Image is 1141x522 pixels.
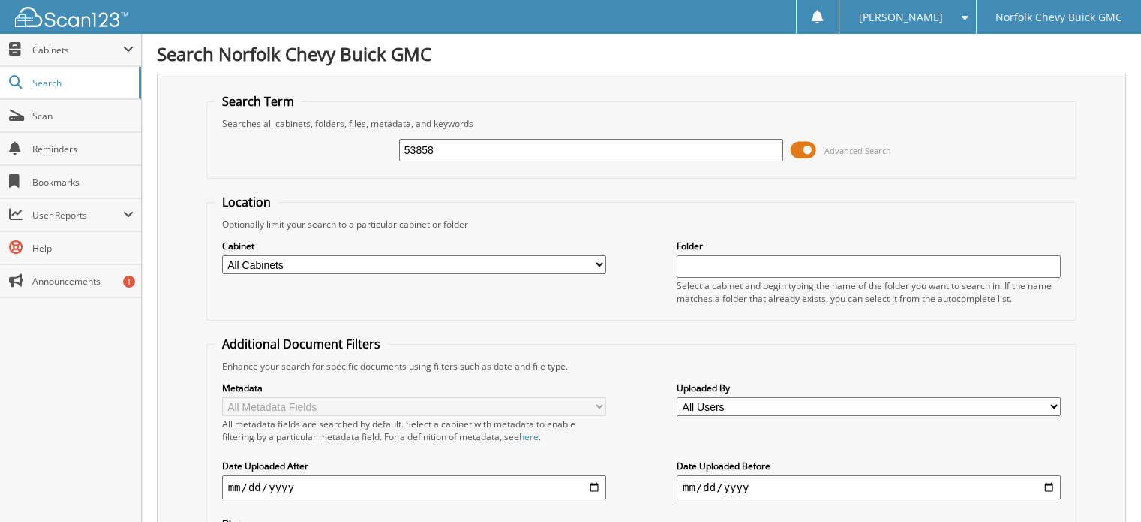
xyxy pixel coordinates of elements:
[215,218,1069,231] div: Optionally limit your search to a particular cabinet or folder
[32,209,123,222] span: User Reports
[222,418,606,443] div: All metadata fields are searched by default. Select a cabinet with metadata to enable filtering b...
[677,475,1061,499] input: end
[1066,450,1141,522] iframe: Chat Widget
[215,336,388,352] legend: Additional Document Filters
[222,382,606,394] label: Metadata
[677,279,1061,305] div: Select a cabinet and begin typing the name of the folder you want to search in. If the name match...
[222,475,606,499] input: start
[858,13,942,22] span: [PERSON_NAME]
[32,77,131,89] span: Search
[677,240,1061,252] label: Folder
[824,145,891,156] span: Advanced Search
[215,360,1069,373] div: Enhance your search for specific documents using filters such as date and file type.
[157,41,1126,66] h1: Search Norfolk Chevy Buick GMC
[519,430,539,443] a: here
[32,110,134,122] span: Scan
[215,93,302,110] legend: Search Term
[32,143,134,155] span: Reminders
[32,242,134,255] span: Help
[222,240,606,252] label: Cabinet
[677,460,1061,472] label: Date Uploaded Before
[222,460,606,472] label: Date Uploaded After
[995,13,1122,22] span: Norfolk Chevy Buick GMC
[215,117,1069,130] div: Searches all cabinets, folders, files, metadata, and keywords
[32,275,134,288] span: Announcements
[123,276,135,288] div: 1
[677,382,1061,394] label: Uploaded By
[32,176,134,189] span: Bookmarks
[215,194,278,210] legend: Location
[15,7,128,27] img: scan123-logo-white.svg
[32,44,123,56] span: Cabinets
